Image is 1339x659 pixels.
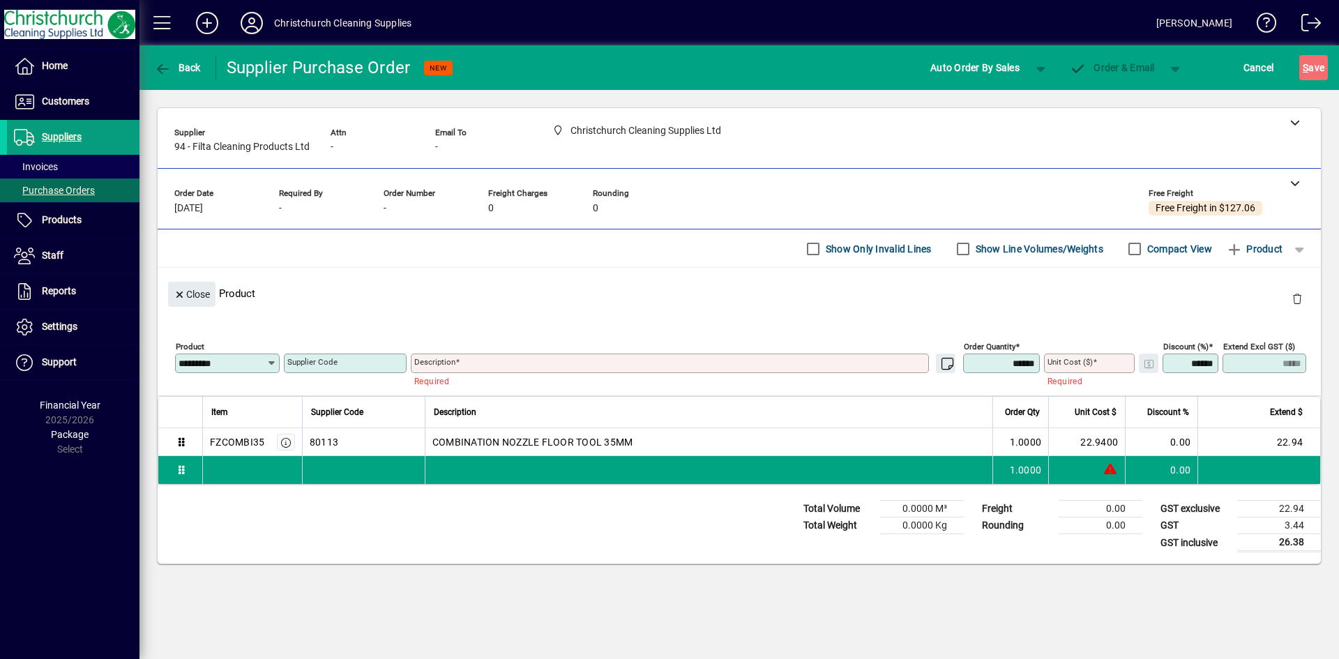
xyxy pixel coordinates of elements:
[1197,428,1320,456] td: 22.94
[434,404,476,420] span: Description
[211,404,228,420] span: Item
[414,357,455,367] mat-label: Description
[7,179,139,202] a: Purchase Orders
[1240,55,1278,80] button: Cancel
[42,250,63,261] span: Staff
[42,60,68,71] span: Home
[1237,501,1321,517] td: 22.94
[796,517,880,534] td: Total Weight
[174,203,203,214] span: [DATE]
[1125,428,1197,456] td: 0.00
[40,400,100,411] span: Financial Year
[7,274,139,309] a: Reports
[42,131,82,142] span: Suppliers
[7,84,139,119] a: Customers
[384,203,386,214] span: -
[923,55,1027,80] button: Auto Order By Sales
[1005,404,1040,420] span: Order Qty
[151,55,204,80] button: Back
[435,142,438,153] span: -
[964,342,1015,351] mat-label: Order Quantity
[1063,55,1162,80] button: Order & Email
[331,142,333,153] span: -
[1125,456,1197,484] td: 0.00
[42,96,89,107] span: Customers
[880,501,964,517] td: 0.0000 M³
[274,12,411,34] div: Christchurch Cleaning Supplies
[1223,342,1295,351] mat-label: Extend excl GST ($)
[1047,373,1124,388] mat-error: Required
[1280,292,1314,305] app-page-header-button: Delete
[185,10,229,36] button: Add
[1144,242,1212,256] label: Compact View
[7,155,139,179] a: Invoices
[1070,62,1155,73] span: Order & Email
[992,428,1048,456] td: 1.0000
[302,428,425,456] td: 80113
[975,501,1059,517] td: Freight
[42,356,77,368] span: Support
[1237,534,1321,552] td: 26.38
[42,214,82,225] span: Products
[311,404,363,420] span: Supplier Code
[1291,3,1322,48] a: Logout
[796,501,880,517] td: Total Volume
[14,161,58,172] span: Invoices
[593,203,598,214] span: 0
[880,517,964,534] td: 0.0000 Kg
[168,282,215,307] button: Close
[1059,501,1142,517] td: 0.00
[1153,501,1237,517] td: GST exclusive
[210,435,264,449] div: FZCOMBI35
[139,55,216,80] app-page-header-button: Back
[930,56,1020,79] span: Auto Order By Sales
[42,285,76,296] span: Reports
[7,345,139,380] a: Support
[1156,12,1232,34] div: [PERSON_NAME]
[1237,517,1321,534] td: 3.44
[1047,357,1093,367] mat-label: Unit Cost ($)
[1156,203,1255,214] span: Free Freight in $127.06
[973,242,1103,256] label: Show Line Volumes/Weights
[51,429,89,440] span: Package
[7,238,139,273] a: Staff
[287,357,338,367] mat-label: Supplier Code
[1075,404,1117,420] span: Unit Cost $
[1048,428,1125,456] td: 22.9400
[154,62,201,73] span: Back
[1299,55,1328,80] button: Save
[1280,282,1314,315] button: Delete
[1153,534,1237,552] td: GST inclusive
[174,283,210,306] span: Close
[165,287,219,300] app-page-header-button: Close
[823,242,932,256] label: Show Only Invalid Lines
[227,56,411,79] div: Supplier Purchase Order
[488,203,494,214] span: 0
[7,203,139,238] a: Products
[7,310,139,344] a: Settings
[1270,404,1303,420] span: Extend $
[1147,404,1189,420] span: Discount %
[42,321,77,332] span: Settings
[975,517,1059,534] td: Rounding
[1153,517,1237,534] td: GST
[279,203,282,214] span: -
[14,185,95,196] span: Purchase Orders
[1243,56,1274,79] span: Cancel
[7,49,139,84] a: Home
[1303,62,1308,73] span: S
[1246,3,1277,48] a: Knowledge Base
[229,10,274,36] button: Profile
[430,63,447,73] span: NEW
[432,435,633,449] span: COMBINATION NOZZLE FLOOR TOOL 35MM
[1303,56,1324,79] span: ave
[1163,342,1209,351] mat-label: Discount (%)
[158,268,1321,319] div: Product
[414,373,948,388] mat-error: Required
[174,142,310,153] span: 94 - Filta Cleaning Products Ltd
[176,342,204,351] mat-label: Product
[1059,517,1142,534] td: 0.00
[992,456,1048,484] td: 1.0000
